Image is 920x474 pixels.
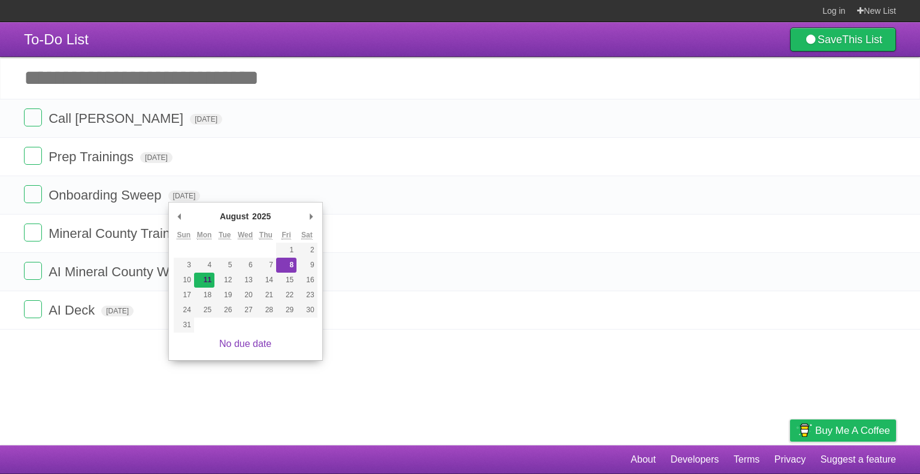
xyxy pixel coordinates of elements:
[214,303,235,318] button: 26
[301,231,313,240] abbr: Saturday
[140,152,172,163] span: [DATE]
[296,288,317,303] button: 23
[214,258,235,273] button: 5
[194,303,214,318] button: 25
[219,231,231,240] abbr: Tuesday
[276,243,296,258] button: 1
[276,288,296,303] button: 22
[256,303,276,318] button: 28
[174,318,194,333] button: 31
[305,207,317,225] button: Next Month
[235,273,255,288] button: 13
[194,258,214,273] button: 4
[24,185,42,203] label: Done
[194,273,214,288] button: 11
[197,231,212,240] abbr: Monday
[842,34,882,46] b: This List
[49,111,186,126] span: Call [PERSON_NAME]
[670,448,719,471] a: Developers
[823,147,846,167] label: Star task
[296,303,317,318] button: 30
[177,231,190,240] abbr: Sunday
[174,303,194,318] button: 24
[24,108,42,126] label: Done
[790,419,896,442] a: Buy me a coffee
[214,273,235,288] button: 12
[238,231,253,240] abbr: Wednesday
[276,273,296,288] button: 15
[235,303,255,318] button: 27
[734,448,760,471] a: Terms
[296,243,317,258] button: 2
[259,231,273,240] abbr: Thursday
[296,258,317,273] button: 9
[24,147,42,165] label: Done
[168,191,201,201] span: [DATE]
[214,288,235,303] button: 19
[250,207,273,225] div: 2025
[24,31,89,47] span: To-Do List
[24,224,42,241] label: Done
[256,273,276,288] button: 14
[823,300,846,320] label: Star task
[219,339,271,349] a: No due date
[282,231,290,240] abbr: Friday
[823,262,846,282] label: Star task
[296,273,317,288] button: 16
[235,288,255,303] button: 20
[24,300,42,318] label: Done
[631,448,656,471] a: About
[218,207,250,225] div: August
[49,226,267,241] span: Mineral County Trainings & Materials
[256,258,276,273] button: 7
[190,114,222,125] span: [DATE]
[276,258,296,273] button: 8
[174,288,194,303] button: 17
[823,224,846,243] label: Star task
[49,303,98,318] span: AI Deck
[174,258,194,273] button: 3
[49,149,137,164] span: Prep Trainings
[276,303,296,318] button: 29
[194,288,214,303] button: 18
[774,448,806,471] a: Privacy
[49,188,164,203] span: Onboarding Sweep
[49,264,190,279] span: AI Mineral County Work
[821,448,896,471] a: Suggest a feature
[256,288,276,303] button: 21
[101,306,134,316] span: [DATE]
[823,185,846,205] label: Star task
[823,108,846,128] label: Star task
[815,420,890,441] span: Buy me a coffee
[790,28,896,52] a: SaveThis List
[24,262,42,280] label: Done
[174,207,186,225] button: Previous Month
[796,420,812,440] img: Buy me a coffee
[174,273,194,288] button: 10
[235,258,255,273] button: 6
